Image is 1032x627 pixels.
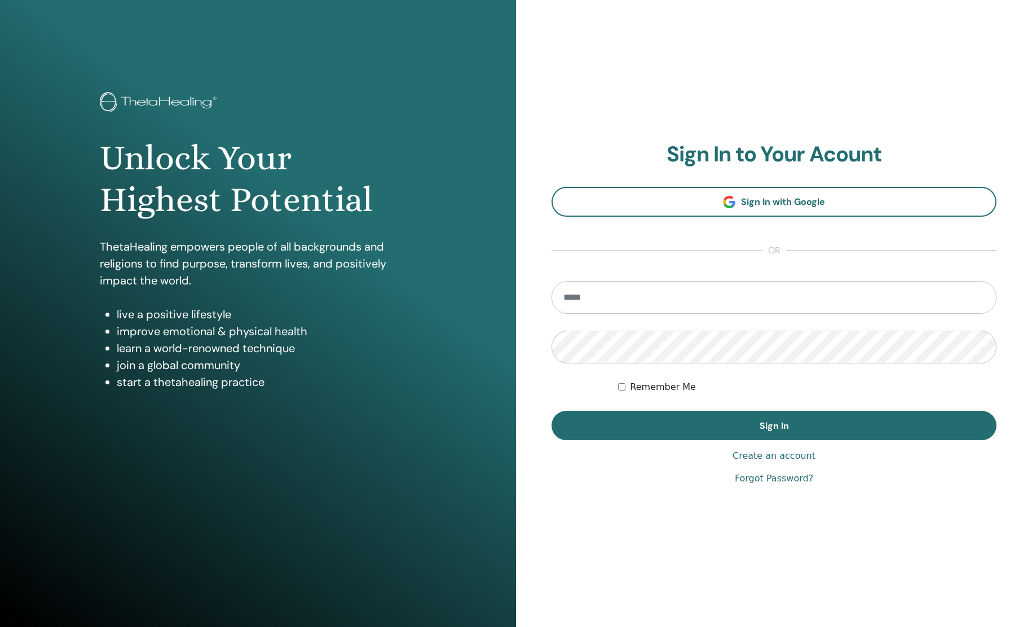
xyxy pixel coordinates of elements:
p: ThetaHealing empowers people of all backgrounds and religions to find purpose, transform lives, a... [100,238,416,289]
h1: Unlock Your Highest Potential [100,137,416,221]
a: Create an account [733,449,815,463]
li: improve emotional & physical health [117,323,416,340]
li: start a thetahealing practice [117,374,416,391]
span: Sign In [760,420,789,432]
a: Forgot Password? [735,472,813,485]
li: learn a world-renowned technique [117,340,416,357]
li: live a positive lifestyle [117,306,416,323]
a: Sign In with Google [552,187,996,217]
li: join a global community [117,357,416,374]
span: Sign In with Google [741,196,825,208]
label: Remember Me [630,380,696,394]
span: or [762,244,786,257]
h2: Sign In to Your Acount [552,142,996,168]
div: Keep me authenticated indefinitely or until I manually logout [618,380,996,394]
button: Sign In [552,411,996,440]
